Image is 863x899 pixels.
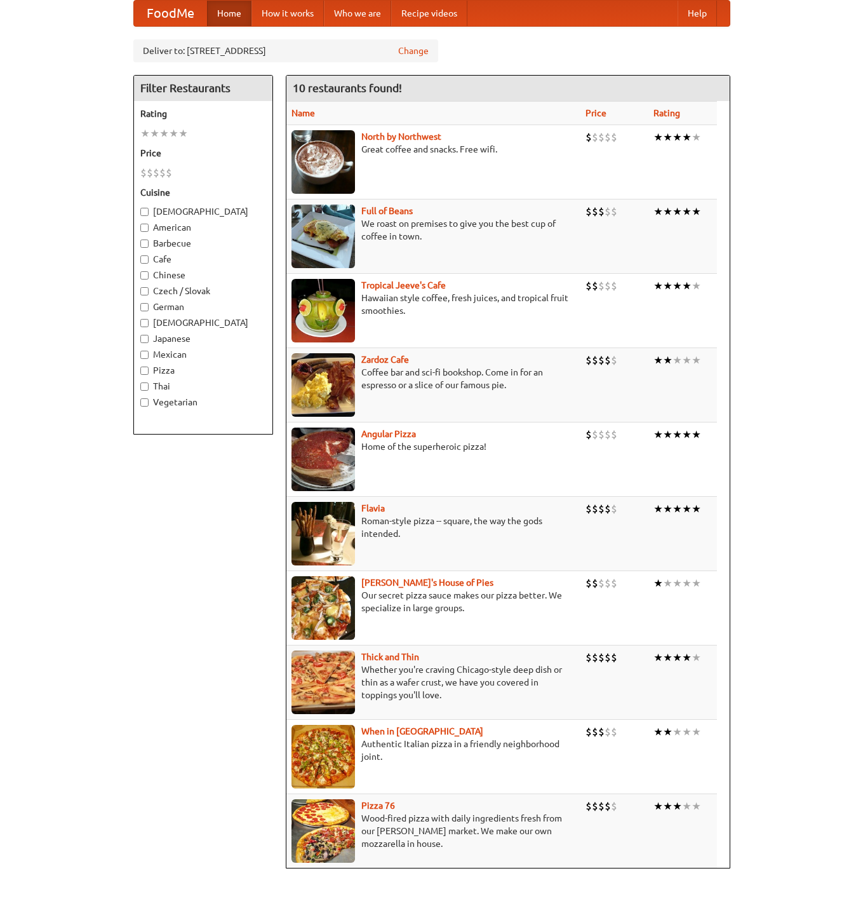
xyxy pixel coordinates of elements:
li: ★ [692,725,701,739]
li: ★ [653,576,663,590]
a: Change [398,44,429,57]
li: $ [592,130,598,144]
img: angular.jpg [291,428,355,491]
li: $ [611,428,617,442]
input: Cafe [140,255,149,264]
li: ★ [653,651,663,665]
label: Vegetarian [140,396,266,409]
li: $ [592,279,598,293]
a: Angular Pizza [361,429,416,439]
li: $ [598,279,605,293]
li: ★ [672,799,682,813]
input: Pizza [140,367,149,375]
label: [DEMOGRAPHIC_DATA] [140,316,266,329]
a: How it works [251,1,324,26]
a: Rating [653,108,680,118]
li: $ [598,725,605,739]
label: Japanese [140,332,266,345]
li: ★ [653,799,663,813]
a: Zardoz Cafe [361,355,409,365]
li: $ [605,205,611,219]
li: ★ [672,279,682,293]
li: ★ [663,725,672,739]
li: $ [592,576,598,590]
li: $ [605,353,611,367]
label: Cafe [140,253,266,266]
li: $ [611,130,617,144]
li: ★ [663,428,672,442]
li: $ [159,166,166,180]
li: ★ [682,799,692,813]
p: Wood-fired pizza with daily ingredients fresh from our [PERSON_NAME] market. We make our own mozz... [291,812,576,850]
li: $ [585,353,592,367]
a: Thick and Thin [361,652,419,662]
li: ★ [692,576,701,590]
li: ★ [682,576,692,590]
li: ★ [672,502,682,516]
li: $ [585,279,592,293]
input: Mexican [140,351,149,359]
li: ★ [653,279,663,293]
input: Chinese [140,271,149,280]
a: Home [207,1,251,26]
li: ★ [672,428,682,442]
li: $ [605,279,611,293]
li: $ [605,576,611,590]
input: Japanese [140,335,149,343]
label: Mexican [140,348,266,361]
img: flavia.jpg [291,502,355,565]
a: Name [291,108,315,118]
li: $ [598,576,605,590]
li: $ [592,502,598,516]
input: [DEMOGRAPHIC_DATA] [140,319,149,327]
img: zardoz.jpg [291,353,355,417]
p: Hawaiian style coffee, fresh juices, and tropical fruit smoothies. [291,292,576,317]
li: ★ [682,353,692,367]
a: Flavia [361,503,385,513]
li: ★ [150,126,159,140]
p: Roman-style pizza -- square, the way the gods intended. [291,515,576,540]
p: Home of the superheroic pizza! [291,440,576,453]
li: $ [605,799,611,813]
li: $ [585,725,592,739]
p: Our secret pizza sauce makes our pizza better. We specialize in large groups. [291,589,576,614]
img: luigis.jpg [291,576,355,640]
img: thick.jpg [291,651,355,714]
li: ★ [663,205,672,219]
li: $ [585,502,592,516]
li: $ [153,166,159,180]
li: ★ [663,353,672,367]
li: ★ [692,799,701,813]
input: Thai [140,382,149,391]
a: North by Northwest [361,132,441,142]
li: ★ [692,502,701,516]
li: ★ [663,799,672,813]
input: American [140,224,149,232]
a: [PERSON_NAME]'s House of Pies [361,578,493,588]
li: ★ [682,279,692,293]
li: $ [592,799,598,813]
li: $ [592,725,598,739]
label: Czech / Slovak [140,285,266,297]
p: Authentic Italian pizza in a friendly neighborhood joint. [291,738,576,763]
li: ★ [663,130,672,144]
li: ★ [692,353,701,367]
li: ★ [692,428,701,442]
ng-pluralize: 10 restaurants found! [293,82,402,94]
li: ★ [672,130,682,144]
li: ★ [672,651,682,665]
p: Great coffee and snacks. Free wifi. [291,143,576,156]
img: jeeves.jpg [291,279,355,342]
p: We roast on premises to give you the best cup of coffee in town. [291,217,576,243]
input: Czech / Slovak [140,287,149,295]
li: $ [605,725,611,739]
label: Thai [140,380,266,393]
a: Tropical Jeeve's Cafe [361,280,446,290]
li: ★ [682,502,692,516]
a: When in [GEOGRAPHIC_DATA] [361,726,483,736]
